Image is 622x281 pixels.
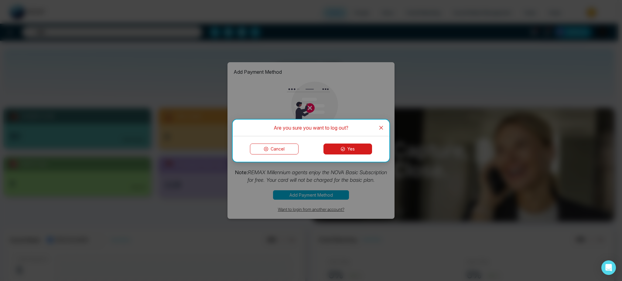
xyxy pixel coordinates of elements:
[323,144,372,154] button: Yes
[250,144,299,154] button: Cancel
[379,125,384,130] span: close
[240,124,382,131] div: Are you sure you want to log out?
[373,120,389,136] button: Close
[601,260,616,275] div: Open Intercom Messenger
